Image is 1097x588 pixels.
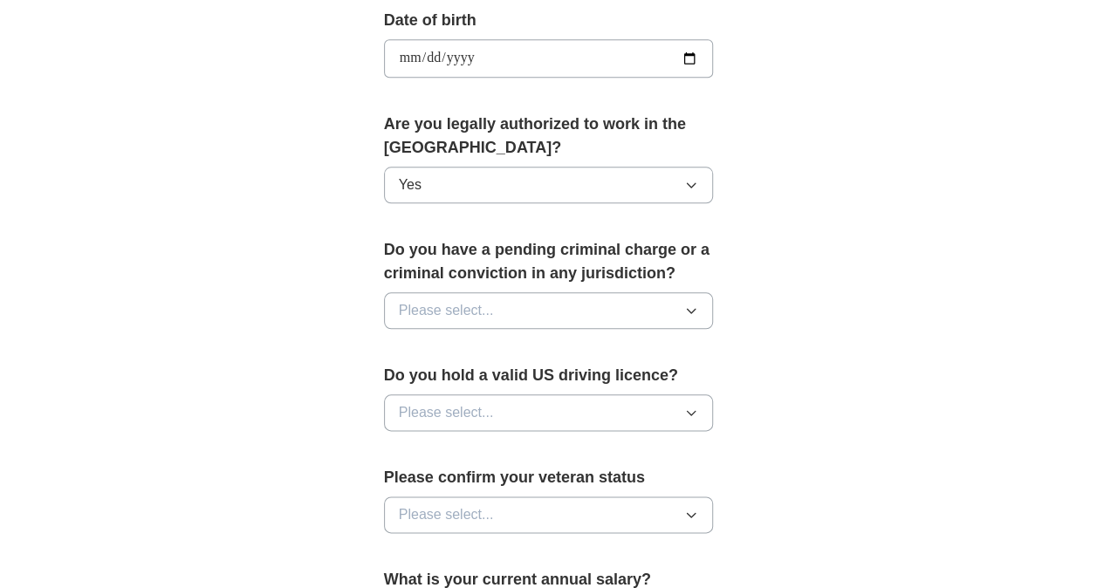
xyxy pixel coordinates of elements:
[399,174,422,195] span: Yes
[384,238,714,285] label: Do you have a pending criminal charge or a criminal conviction in any jurisdiction?
[399,402,494,423] span: Please select...
[384,113,714,160] label: Are you legally authorized to work in the [GEOGRAPHIC_DATA]?
[399,300,494,321] span: Please select...
[384,466,714,489] label: Please confirm your veteran status
[384,292,714,329] button: Please select...
[384,496,714,533] button: Please select...
[384,167,714,203] button: Yes
[384,364,714,387] label: Do you hold a valid US driving licence?
[384,394,714,431] button: Please select...
[384,9,714,32] label: Date of birth
[399,504,494,525] span: Please select...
